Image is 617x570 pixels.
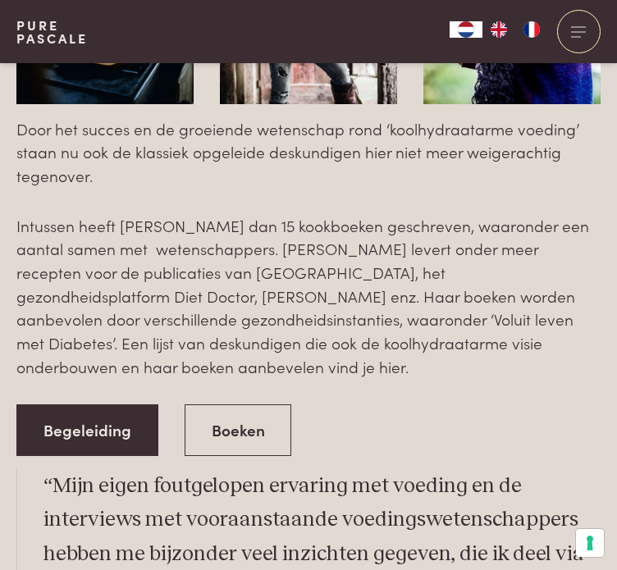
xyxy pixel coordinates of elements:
a: FR [515,21,548,38]
a: Boeken [185,404,292,456]
p: Intussen heeft [PERSON_NAME] dan 15 kookboeken geschreven, waaronder een aantal samen met wetensc... [16,214,601,379]
a: PurePascale [16,19,88,45]
button: Uw voorkeuren voor toestemming voor trackingtechnologieën [576,529,604,557]
a: EN [482,21,515,38]
a: Begeleiding [16,404,158,456]
div: Language [450,21,482,38]
aside: Language selected: Nederlands [450,21,548,38]
a: NL [450,21,482,38]
p: Door het succes en de groeiende wetenschap rond ‘koolhydraatarme voeding’ staan nu ook de klassie... [16,117,601,188]
ul: Language list [482,21,548,38]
